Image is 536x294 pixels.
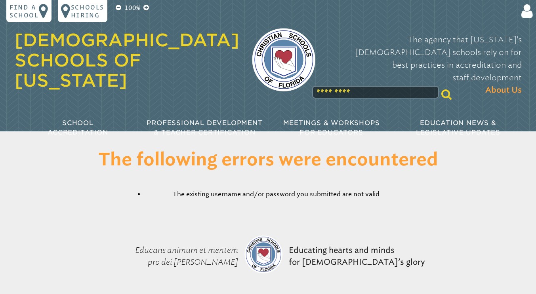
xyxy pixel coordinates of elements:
[65,150,472,171] h1: The following errors were encountered
[10,3,39,19] p: Find a school
[145,190,408,199] li: The existing username and/or password you submitted are not valid
[147,119,262,136] span: Professional Development & Teacher Certification
[108,224,241,288] p: Educans animum et mentem pro dei [PERSON_NAME]
[48,119,108,136] span: School Accreditation
[15,30,239,91] a: [DEMOGRAPHIC_DATA] Schools of [US_STATE]
[286,224,428,288] p: Educating hearts and minds for [DEMOGRAPHIC_DATA]’s glory
[71,3,104,19] p: Schools Hiring
[416,119,500,136] span: Education News & Legislative Updates
[283,119,380,136] span: Meetings & Workshops for Educators
[123,3,142,13] p: 100%
[244,235,282,273] img: csf-logo-web-colors.png
[252,28,315,91] img: csf-logo-web-colors.png
[485,84,522,97] span: About Us
[328,33,522,97] p: The agency that [US_STATE]’s [DEMOGRAPHIC_DATA] schools rely on for best practices in accreditati...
